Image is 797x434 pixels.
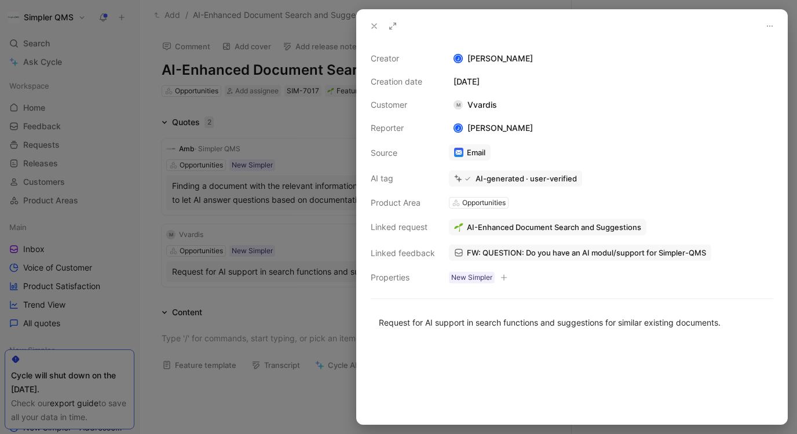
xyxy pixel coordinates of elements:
span: AI-Enhanced Document Search and Suggestions [467,222,641,232]
div: Creator [371,52,435,65]
button: 🌱AI-Enhanced Document Search and Suggestions [449,219,646,235]
div: Properties [371,271,435,285]
div: Vvardis [449,98,502,112]
a: Email [449,144,491,161]
div: Creation date [371,75,435,89]
div: New Simpler [451,272,492,283]
div: Request for AI support in search functions and suggestions for similar existing documents. [379,316,765,329]
div: Linked feedback [371,246,435,260]
div: Reporter [371,121,435,135]
div: [DATE] [449,75,773,89]
a: FW: QUESTION: Do you have an AI modul/support for Simpler-QMS [449,245,711,261]
div: Opportunities [462,197,506,209]
div: AI tag [371,172,435,185]
div: Product Area [371,196,435,210]
div: [PERSON_NAME] [449,121,538,135]
div: [PERSON_NAME] [449,52,773,65]
div: Linked request [371,220,435,234]
div: AI-generated · user-verified [476,173,577,184]
div: J [455,125,462,132]
div: Customer [371,98,435,112]
div: Source [371,146,435,160]
div: J [455,55,462,63]
div: M [454,100,463,110]
img: 🌱 [454,223,463,232]
span: FW: QUESTION: Do you have an AI modul/support for Simpler-QMS [467,247,706,258]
